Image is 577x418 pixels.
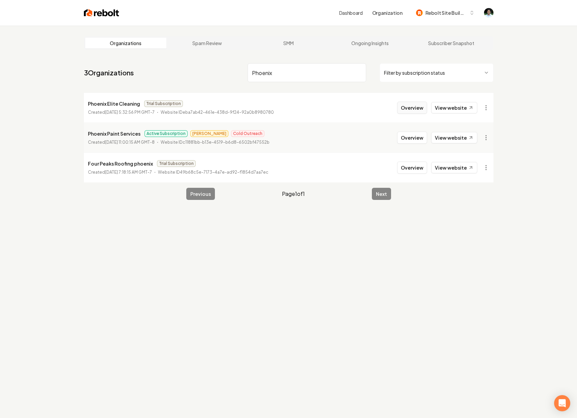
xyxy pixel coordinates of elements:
[105,170,152,175] time: [DATE] 7:18:15 AM GMT-7
[416,9,423,16] img: Rebolt Site Builder
[144,100,183,107] span: Trial Subscription
[329,38,411,48] a: Ongoing Insights
[161,139,269,146] p: Website ID c11881bb-b13e-4519-b6d8-6502bf47552b
[166,38,248,48] a: Spam Review
[431,162,477,173] a: View website
[397,132,427,144] button: Overview
[88,169,152,176] p: Created
[84,8,119,18] img: Rebolt Logo
[554,395,570,411] div: Open Intercom Messenger
[431,132,477,143] a: View website
[157,160,196,167] span: Trial Subscription
[161,109,274,116] p: Website ID eba7ab42-461e-438d-9f24-92a0b8980780
[484,8,493,18] button: Open user button
[88,109,155,116] p: Created
[88,130,140,138] p: Phoenix Paint Services
[145,130,188,137] span: Active Subscription
[425,9,467,16] span: Rebolt Site Builder
[339,9,363,16] a: Dashboard
[397,162,427,174] button: Overview
[368,7,407,19] button: Organization
[397,102,427,114] button: Overview
[484,8,493,18] img: Arwin Rahmatpanah
[88,139,155,146] p: Created
[248,63,366,82] input: Search by name or ID
[248,38,329,48] a: SMM
[84,68,134,77] a: 3Organizations
[105,140,155,145] time: [DATE] 11:00:15 AM GMT-8
[85,38,167,48] a: Organizations
[105,110,155,115] time: [DATE] 5:32:56 PM GMT-7
[411,38,492,48] a: Subscriber Snapshot
[190,130,228,137] span: [PERSON_NAME]
[158,169,268,176] p: Website ID 49b68c5e-7173-4a7e-ad92-f1854d7aa7ec
[88,100,140,108] p: Phoenix Elite Cleaning
[431,102,477,113] a: View website
[88,160,153,168] p: Four Peaks Roofing phoenix
[282,190,305,198] span: Page 1 of 1
[231,130,264,137] span: Cold Outreach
